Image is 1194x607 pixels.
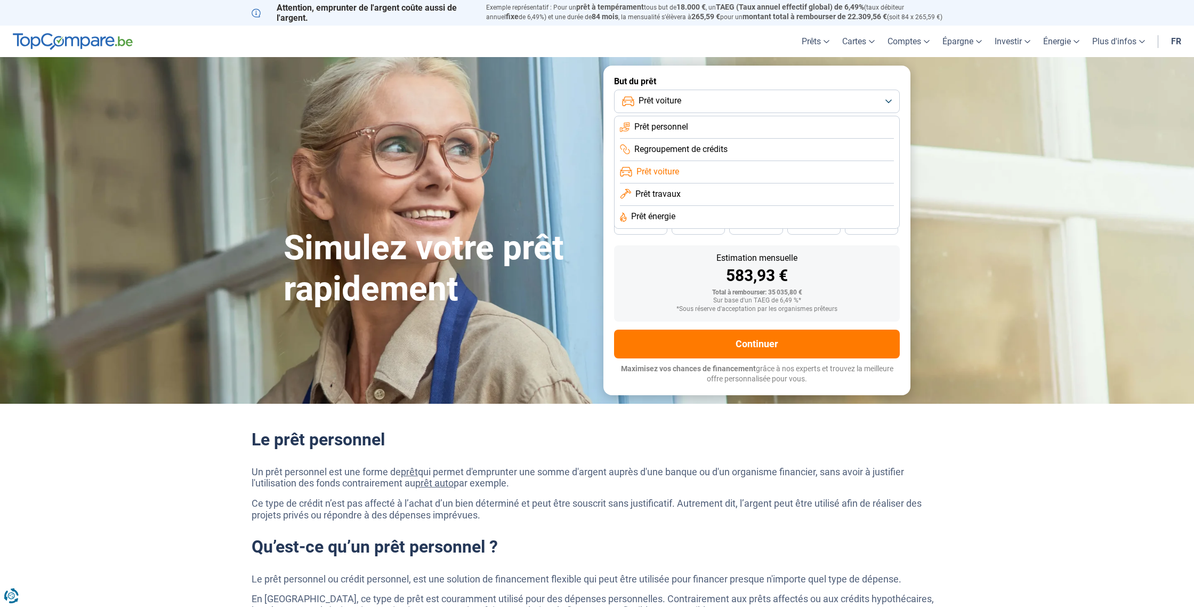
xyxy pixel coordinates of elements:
span: prêt à tempérament [576,3,644,11]
a: Comptes [881,26,936,57]
span: 42 mois [687,223,710,230]
h2: Qu’est-ce qu’un prêt personnel ? [252,537,942,557]
a: prêt auto [415,477,454,489]
label: But du prêt [614,76,900,86]
div: Sur base d'un TAEG de 6,49 %* [623,297,891,305]
a: Investir [988,26,1037,57]
span: Prêt énergie [631,211,675,222]
button: Continuer [614,330,900,358]
span: Prêt voiture [639,95,681,107]
span: 84 mois [592,12,618,21]
span: 48 mois [629,223,652,230]
p: Un prêt personnel est une forme de qui permet d'emprunter une somme d'argent auprès d'une banque ... [252,466,942,489]
span: 24 mois [860,223,883,230]
span: montant total à rembourser de 22.309,56 € [743,12,887,21]
a: Épargne [936,26,988,57]
span: 30 mois [802,223,826,230]
div: 583,93 € [623,268,891,284]
div: *Sous réserve d'acceptation par les organismes prêteurs [623,306,891,313]
a: prêt [401,466,418,477]
div: Estimation mensuelle [623,254,891,262]
p: Le prêt personnel ou crédit personnel, est une solution de financement flexible qui peut être uti... [252,573,942,585]
a: Prêts [795,26,836,57]
h2: Le prêt personnel [252,429,942,450]
span: 265,59 € [691,12,720,21]
span: Prêt voiture [636,166,679,178]
p: Ce type de crédit n’est pas affecté à l’achat d’un bien déterminé et peut être souscrit sans just... [252,498,942,521]
a: Plus d'infos [1086,26,1151,57]
span: Prêt personnel [634,121,688,133]
h1: Simulez votre prêt rapidement [284,228,591,310]
p: Exemple représentatif : Pour un tous but de , un (taux débiteur annuel de 6,49%) et une durée de ... [486,3,942,22]
a: fr [1165,26,1188,57]
a: Énergie [1037,26,1086,57]
span: 36 mois [744,223,768,230]
span: fixe [506,12,519,21]
img: TopCompare [13,33,133,50]
span: Maximisez vos chances de financement [621,364,756,373]
span: TAEG (Taux annuel effectif global) de 6,49% [716,3,864,11]
p: Attention, emprunter de l'argent coûte aussi de l'argent. [252,3,473,23]
a: Cartes [836,26,881,57]
p: grâce à nos experts et trouvez la meilleure offre personnalisée pour vous. [614,364,900,385]
span: 18.000 € [676,3,706,11]
span: Prêt travaux [635,188,681,200]
span: Regroupement de crédits [634,143,728,155]
button: Prêt voiture [614,90,900,113]
div: Total à rembourser: 35 035,80 € [623,289,891,297]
